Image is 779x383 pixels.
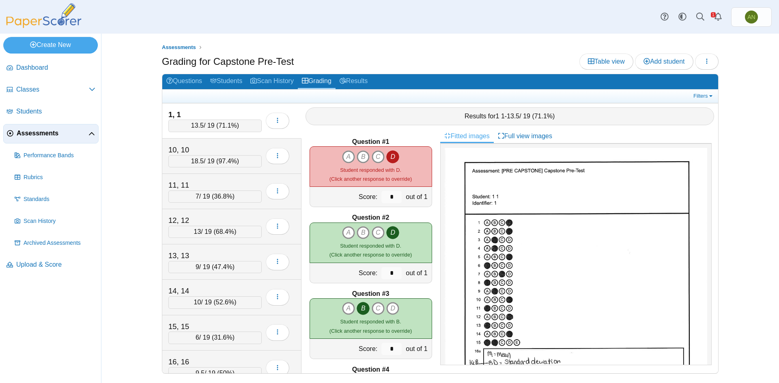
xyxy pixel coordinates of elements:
div: / 19 ( ) [168,190,262,203]
a: Upload & Score [3,255,99,275]
i: C [372,150,385,163]
b: Question #3 [352,289,389,298]
b: Question #2 [352,213,389,222]
span: 47.4% [214,263,232,270]
a: Full view images [494,129,556,143]
span: 10 [194,299,201,306]
i: A [342,302,355,315]
span: 50% [219,370,232,377]
span: Scan History [24,217,95,225]
i: C [372,302,385,315]
span: Student responded with D. [340,243,401,249]
span: 36.8% [214,193,232,200]
span: Table view [588,58,625,65]
i: C [372,226,385,239]
span: Classes [16,85,89,94]
a: Results [336,74,372,89]
span: 71.1% [534,113,553,120]
b: Question #4 [352,365,389,374]
a: Students [3,102,99,122]
div: Results for - / 19 ( ) [306,107,714,125]
i: D [386,226,399,239]
div: / 19 ( ) [168,155,262,167]
span: 6 [196,334,199,341]
div: Score: [310,187,380,207]
i: B [357,150,370,163]
a: Assessments [160,43,198,53]
div: 15, 15 [168,321,250,332]
small: (Click another response to override) [329,167,412,182]
div: 10, 10 [168,145,250,155]
a: Students [206,74,246,89]
a: Questions [162,74,206,89]
span: 9 [196,263,199,270]
i: B [357,302,370,315]
span: Students [16,107,95,116]
a: Table view [579,53,633,70]
a: PaperScorer [3,22,84,29]
div: 1, 1 [168,109,250,120]
span: Performance Bands [24,152,95,160]
a: Abby Nance [731,7,772,27]
span: 13.5 [191,122,204,129]
span: 13.5 [507,113,519,120]
div: 14, 14 [168,286,250,296]
div: 12, 12 [168,215,250,226]
span: 7 [196,193,199,200]
span: Rubrics [24,173,95,182]
span: Dashboard [16,63,95,72]
span: Student responded with B. [340,319,401,325]
a: Add student [635,53,693,70]
i: B [357,226,370,239]
img: PaperScorer [3,3,84,28]
a: Scan History [11,212,99,231]
a: Alerts [709,8,727,26]
div: Score: [310,339,380,359]
span: 52.6% [216,299,234,306]
span: Add student [643,58,684,65]
span: Student responded with D. [340,167,401,173]
span: Assessments [162,44,196,50]
div: / 19 ( ) [168,120,262,132]
div: / 19 ( ) [168,226,262,238]
a: Standards [11,190,99,209]
span: Archived Assessments [24,239,95,247]
a: Scan History [246,74,298,89]
span: Assessments [17,129,88,138]
div: 11, 11 [168,180,250,190]
span: 1 1 [496,113,505,120]
i: D [386,302,399,315]
span: 9.5 [196,370,204,377]
span: 18.5 [191,158,204,165]
div: / 19 ( ) [168,332,262,344]
small: (Click another response to override) [329,243,412,258]
div: Score: [310,263,380,283]
a: Assessments [3,124,99,143]
span: 31.6% [214,334,232,341]
div: 13, 13 [168,250,250,261]
div: 16, 16 [168,357,250,367]
i: A [342,226,355,239]
span: 71.1% [218,122,237,129]
div: / 19 ( ) [168,261,262,273]
a: Create New [3,37,98,53]
span: Upload & Score [16,260,95,269]
div: out of 1 [404,339,431,359]
a: Classes [3,80,99,100]
a: Dashboard [3,58,99,78]
a: Rubrics [11,168,99,187]
span: 68.4% [216,228,234,235]
a: Archived Assessments [11,233,99,253]
a: Filters [691,92,716,100]
b: Question #1 [352,137,389,146]
h1: Grading for Capstone Pre-Test [162,55,294,68]
span: Abby Nance [745,11,758,24]
a: Fitted images [440,129,494,143]
div: out of 1 [404,263,431,283]
span: 97.4% [218,158,237,165]
a: Performance Bands [11,146,99,165]
div: / 19 ( ) [168,296,262,308]
span: Abby Nance [747,14,755,20]
small: (Click another response to override) [329,319,412,334]
a: Grading [298,74,336,89]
